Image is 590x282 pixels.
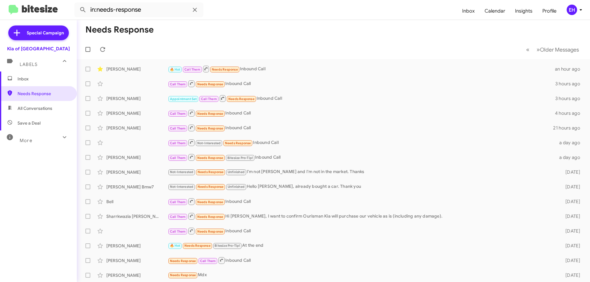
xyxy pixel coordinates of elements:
[168,95,555,102] div: Inbound Call
[170,97,197,101] span: Appointment Set
[480,2,510,20] a: Calendar
[106,243,168,249] div: [PERSON_NAME]
[197,215,223,219] span: Needs Response
[106,154,168,160] div: [PERSON_NAME]
[556,272,585,278] div: [DATE]
[555,95,585,102] div: 3 hours ago
[170,244,180,248] span: 🔥 Hot
[106,213,168,219] div: Sharrkwazia [PERSON_NAME]
[168,109,555,117] div: Inbound Call
[537,2,561,20] a: Profile
[170,156,186,160] span: Call Them
[212,68,238,71] span: Needs Response
[553,125,585,131] div: 21 hours ago
[522,43,533,56] button: Previous
[170,185,194,189] span: Not-Interested
[168,183,556,190] div: Hello [PERSON_NAME], already bought a car. Thank you
[18,120,41,126] span: Save a Deal
[106,199,168,205] div: Bell
[540,46,579,53] span: Older Messages
[457,2,480,20] a: Inbox
[227,156,253,160] span: Bitesize Pro-Tip!
[197,230,223,234] span: Needs Response
[168,272,556,279] div: Mdx
[170,68,180,71] span: 🔥 Hot
[106,169,168,175] div: [PERSON_NAME]
[168,198,556,205] div: Inbound Call
[556,154,585,160] div: a day ago
[510,2,537,20] span: Insights
[170,215,186,219] span: Call Them
[27,30,64,36] span: Special Campaign
[168,212,556,220] div: Hi [PERSON_NAME], I want to confirm Ourisman Kia will purchase our vehicle as is (including any d...
[170,259,196,263] span: Needs Response
[533,43,583,56] button: Next
[556,228,585,234] div: [DATE]
[20,62,37,67] span: Labels
[556,184,585,190] div: [DATE]
[197,141,221,145] span: Not-Interested
[197,112,223,116] span: Needs Response
[228,97,254,101] span: Needs Response
[228,170,245,174] span: Unfinished
[20,138,32,143] span: More
[8,25,69,40] a: Special Campaign
[555,110,585,116] div: 4 hours ago
[170,200,186,204] span: Call Them
[106,257,168,264] div: [PERSON_NAME]
[85,25,154,35] h1: Needs Response
[556,257,585,264] div: [DATE]
[561,5,583,15] button: EH
[228,185,245,189] span: Unfinished
[106,66,168,72] div: [PERSON_NAME]
[18,76,70,82] span: Inbox
[168,168,556,176] div: I'm not [PERSON_NAME] and I'm not in the market. Thanks
[170,82,186,86] span: Call Them
[555,66,585,72] div: an hour ago
[523,43,583,56] nav: Page navigation example
[74,2,203,17] input: Search
[556,243,585,249] div: [DATE]
[168,139,556,146] div: Inbound Call
[168,257,556,264] div: Inbound Call
[198,170,224,174] span: Needs Response
[7,46,70,52] div: Kia of [GEOGRAPHIC_DATA]
[214,244,240,248] span: Bitesize Pro-Tip!
[106,110,168,116] div: [PERSON_NAME]
[198,185,224,189] span: Needs Response
[170,273,196,277] span: Needs Response
[170,170,194,174] span: Not-Interested
[184,244,210,248] span: Needs Response
[556,169,585,175] div: [DATE]
[556,199,585,205] div: [DATE]
[537,46,540,53] span: »
[170,141,186,145] span: Call Them
[556,140,585,146] div: a day ago
[106,125,168,131] div: [PERSON_NAME]
[168,124,553,132] div: Inbound Call
[170,112,186,116] span: Call Them
[168,80,555,87] div: Inbound Call
[168,227,556,235] div: Inbound Call
[106,95,168,102] div: [PERSON_NAME]
[168,65,555,73] div: Inbound Call
[197,156,223,160] span: Needs Response
[556,213,585,219] div: [DATE]
[555,81,585,87] div: 3 hours ago
[18,105,52,111] span: All Conversations
[170,230,186,234] span: Call Them
[18,91,70,97] span: Needs Response
[526,46,529,53] span: «
[168,153,556,161] div: Inbound Call
[197,126,223,130] span: Needs Response
[106,184,168,190] div: [PERSON_NAME] Bmw7
[184,68,200,71] span: Call Them
[168,242,556,249] div: At the end
[225,141,251,145] span: Needs Response
[201,97,217,101] span: Call Them
[200,259,216,263] span: Call Them
[197,200,223,204] span: Needs Response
